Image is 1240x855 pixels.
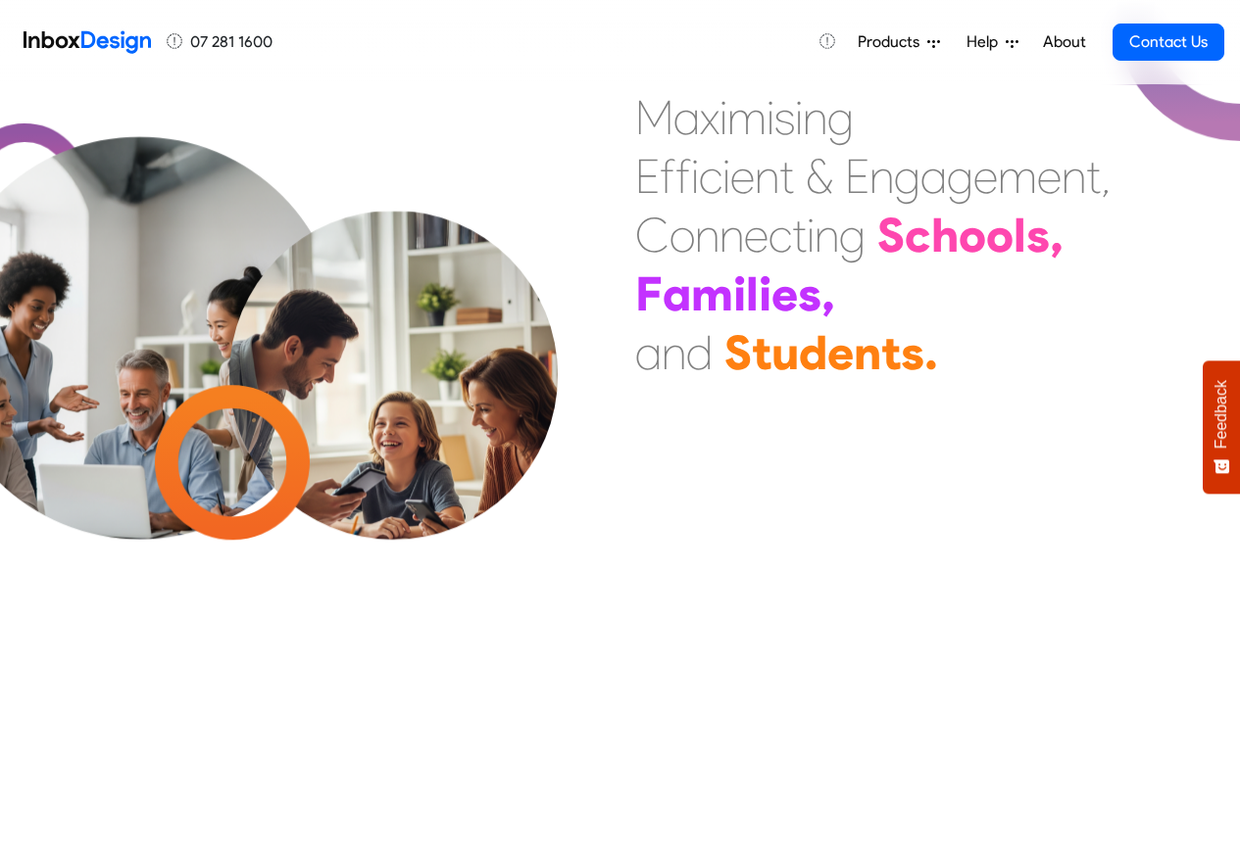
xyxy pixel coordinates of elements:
div: s [774,88,795,147]
div: E [635,147,660,206]
div: e [730,147,755,206]
div: , [1101,147,1111,206]
div: c [699,147,722,206]
div: n [719,206,744,264]
div: S [724,323,752,382]
div: e [973,147,998,206]
div: n [755,147,779,206]
div: s [1026,206,1050,264]
div: f [675,147,691,206]
div: n [815,206,839,264]
div: m [998,147,1037,206]
div: d [799,323,827,382]
div: d [686,323,713,382]
div: s [901,323,924,382]
div: S [877,206,905,264]
a: Products [850,23,948,62]
div: e [744,206,769,264]
div: a [920,147,947,206]
a: Contact Us [1113,24,1224,61]
div: e [827,323,854,382]
div: e [1037,147,1062,206]
div: i [759,264,771,323]
div: a [663,264,691,323]
div: t [881,323,901,382]
div: n [695,206,719,264]
button: Feedback - Show survey [1203,360,1240,494]
div: m [727,88,767,147]
div: u [771,323,799,382]
div: . [924,323,938,382]
div: c [769,206,792,264]
div: n [869,147,894,206]
div: o [959,206,986,264]
div: o [986,206,1014,264]
div: , [821,264,835,323]
div: m [691,264,733,323]
div: g [827,88,854,147]
div: o [670,206,695,264]
div: n [662,323,686,382]
a: Help [959,23,1026,62]
div: a [635,323,662,382]
div: i [795,88,803,147]
div: C [635,206,670,264]
div: g [839,206,866,264]
span: Products [858,30,927,54]
div: n [1062,147,1086,206]
div: i [719,88,727,147]
div: F [635,264,663,323]
div: t [792,206,807,264]
div: g [894,147,920,206]
div: i [733,264,746,323]
span: Help [967,30,1006,54]
div: , [1050,206,1064,264]
div: t [1086,147,1101,206]
div: i [767,88,774,147]
div: c [905,206,931,264]
div: M [635,88,673,147]
div: g [947,147,973,206]
div: x [700,88,719,147]
div: i [722,147,730,206]
div: n [854,323,881,382]
div: l [746,264,759,323]
div: f [660,147,675,206]
div: E [845,147,869,206]
img: parents_with_child.png [188,211,599,621]
div: Maximising Efficient & Engagement, Connecting Schools, Families, and Students. [635,88,1111,382]
div: t [779,147,794,206]
div: & [806,147,833,206]
div: a [673,88,700,147]
a: 07 281 1600 [167,30,273,54]
div: i [691,147,699,206]
div: n [803,88,827,147]
a: About [1037,23,1091,62]
div: e [771,264,798,323]
div: t [752,323,771,382]
div: i [807,206,815,264]
div: l [1014,206,1026,264]
div: s [798,264,821,323]
span: Feedback [1213,380,1230,449]
div: h [931,206,959,264]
